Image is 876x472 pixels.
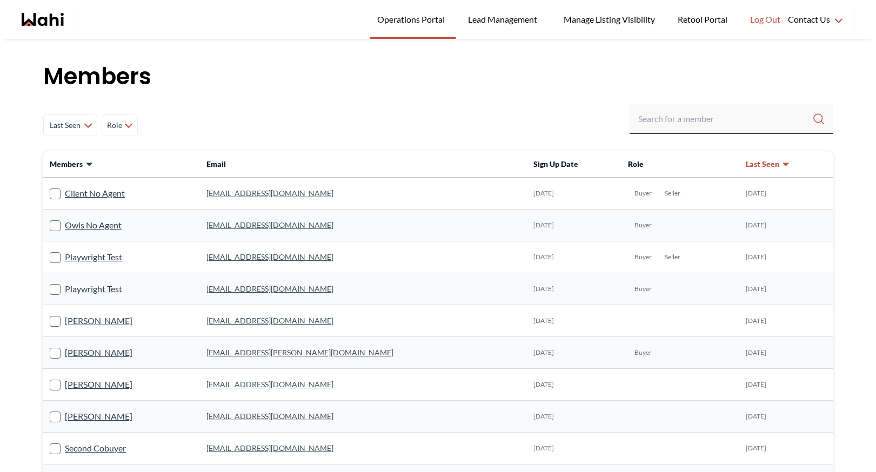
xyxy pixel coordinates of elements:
a: [EMAIL_ADDRESS][DOMAIN_NAME] [206,380,333,389]
td: [DATE] [527,273,621,305]
span: Retool Portal [678,12,731,26]
a: [EMAIL_ADDRESS][DOMAIN_NAME] [206,443,333,453]
span: Buyer [634,285,652,293]
td: [DATE] [527,178,621,210]
span: Buyer [634,348,652,357]
td: [DATE] [527,433,621,464]
a: Playwright Test [65,250,122,264]
span: Sign Up Date [533,159,578,168]
a: Second Cobuyer [65,441,126,455]
span: Role [106,116,122,135]
span: Buyer [634,253,652,261]
a: [EMAIL_ADDRESS][DOMAIN_NAME] [206,284,333,293]
a: [EMAIL_ADDRESS][DOMAIN_NAME] [206,188,333,198]
a: [EMAIL_ADDRESS][PERSON_NAME][DOMAIN_NAME] [206,348,393,357]
td: [DATE] [739,401,833,433]
span: Buyer [634,221,652,230]
a: [PERSON_NAME] [65,409,132,423]
td: [DATE] [527,337,621,369]
a: [EMAIL_ADDRESS][DOMAIN_NAME] [206,252,333,261]
a: Owls No Agent [65,218,122,232]
button: Last Seen [746,159,790,170]
span: Lead Management [468,12,541,26]
span: Buyer [634,189,652,198]
span: Members [50,159,83,170]
a: Client No Agent [65,186,125,200]
h1: Members [43,60,833,93]
td: [DATE] [739,273,833,305]
td: [DATE] [527,210,621,241]
span: Seller [665,189,680,198]
span: Operations Portal [377,12,449,26]
a: [PERSON_NAME] [65,377,132,392]
td: [DATE] [739,305,833,337]
td: [DATE] [527,305,621,337]
input: Search input [638,109,812,129]
td: [DATE] [739,241,833,273]
a: Playwright Test [65,282,122,296]
span: Last Seen [746,159,779,170]
a: Wahi homepage [22,13,64,26]
a: [EMAIL_ADDRESS][DOMAIN_NAME] [206,220,333,230]
span: Email [206,159,226,168]
a: [PERSON_NAME] [65,314,132,328]
td: [DATE] [739,178,833,210]
td: [DATE] [527,369,621,401]
button: Members [50,159,93,170]
a: [EMAIL_ADDRESS][DOMAIN_NAME] [206,316,333,325]
span: Role [628,159,644,168]
a: [EMAIL_ADDRESS][DOMAIN_NAME] [206,412,333,421]
td: [DATE] [527,241,621,273]
span: Log Out [750,12,780,26]
span: Manage Listing Visibility [560,12,658,26]
td: [DATE] [739,337,833,369]
span: Seller [665,253,680,261]
td: [DATE] [739,210,833,241]
td: [DATE] [739,369,833,401]
td: [DATE] [739,433,833,464]
a: [PERSON_NAME] [65,346,132,360]
span: Last Seen [48,116,82,135]
td: [DATE] [527,401,621,433]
